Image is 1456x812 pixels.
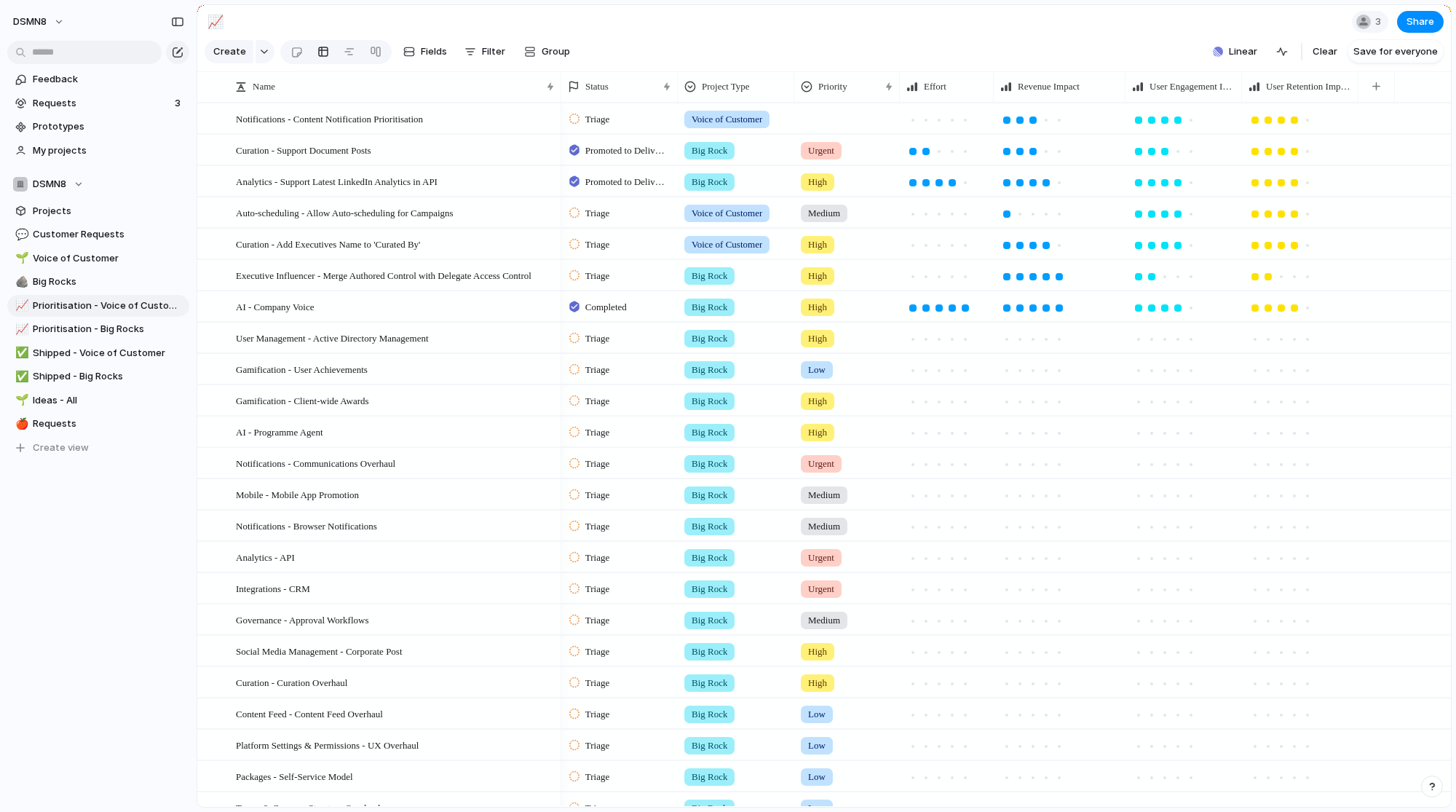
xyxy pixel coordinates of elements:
span: My projects [33,143,184,158]
div: ✅ [15,344,25,361]
span: Triage [585,551,609,565]
span: Filter [482,44,505,59]
span: Big Rock [692,143,727,158]
span: Triage [585,613,609,628]
a: 🪨Big Rocks [7,271,189,293]
span: Triage [585,425,609,440]
button: Create view [7,437,189,459]
a: Projects [7,200,189,222]
span: Medium [808,488,840,502]
span: Voice of Customer [33,251,184,266]
span: Executive Influencer - Merge Authored Control with Delegate Access Control [236,267,531,283]
span: Save for everyone [1353,44,1438,59]
span: Create [213,44,246,59]
button: Save for everyone [1348,40,1444,63]
span: High [808,425,827,440]
div: 🌱 [15,392,25,409]
span: Curation - Add Executives Name to 'Curated By' [236,235,420,252]
span: Big Rock [692,738,727,753]
span: Urgent [808,457,834,471]
span: Mobile - Mobile App Promotion [236,486,359,502]
span: High [808,269,827,283]
span: Group [542,44,570,59]
a: 🌱Ideas - All [7,390,189,411]
span: Effort [924,79,946,94]
button: 📈 [13,322,28,336]
a: ✅Shipped - Big Rocks [7,366,189,387]
button: Group [517,40,577,63]
a: Feedback [7,68,189,90]
span: DSMN8 [33,177,66,192]
span: Big Rock [692,175,727,189]
span: High [808,237,827,252]
button: DSMN8 [7,173,189,195]
div: 💬 [15,226,25,243]
span: Medium [808,519,840,534]
button: Create [205,40,253,63]
span: Packages - Self-Service Model [236,768,353,784]
span: Gamification - User Achievements [236,360,368,377]
div: 🪨 [15,274,25,291]
span: Urgent [808,143,834,158]
div: 📈 [15,321,25,338]
div: 📈 [15,297,25,314]
button: 🌱 [13,393,28,408]
a: My projects [7,140,189,162]
div: 🍎 [15,416,25,433]
span: Low [808,707,826,722]
span: High [808,676,827,690]
span: Big Rock [692,551,727,565]
span: Curation - Support Document Posts [236,141,371,158]
span: Clear [1313,44,1337,59]
span: AI - Programme Agent [236,423,323,440]
button: Share [1397,11,1444,33]
div: 📈 [207,12,223,31]
div: 🌱Voice of Customer [7,248,189,269]
span: Triage [585,488,609,502]
span: Priority [818,79,847,94]
span: User Management - Active Directory Management [236,329,429,346]
span: Triage [585,394,609,409]
span: Triage [585,707,609,722]
span: Big Rock [692,457,727,471]
span: Project Type [702,79,750,94]
button: 🪨 [13,275,28,289]
span: User Engagement Impact [1150,79,1235,94]
span: Prioritisation - Voice of Customer [33,299,184,313]
span: Big Rock [692,363,727,377]
span: High [808,331,827,346]
div: ✅ [15,368,25,385]
div: 📈Prioritisation - Big Rocks [7,318,189,340]
span: Promoted to Delivery [585,143,665,158]
a: 📈Prioritisation - Voice of Customer [7,295,189,317]
span: Notifications - Content Notification Prioritisation [236,110,423,127]
span: Shipped - Voice of Customer [33,346,184,360]
span: Triage [585,676,609,690]
span: Big Rock [692,269,727,283]
button: Filter [459,40,511,63]
span: Requests [33,417,184,431]
span: Big Rock [692,645,727,659]
span: Big Rock [692,707,727,722]
span: Voice of Customer [692,237,762,252]
span: High [808,394,827,409]
span: Gamification - Client-wide Awards [236,392,369,409]
span: Name [253,79,275,94]
span: Projects [33,204,184,218]
span: Feedback [33,72,184,87]
span: Promoted to Delivery [585,175,665,189]
button: DSMN8 [7,10,72,33]
span: Big Rock [692,770,727,784]
button: 💬 [13,227,28,242]
button: 🌱 [13,251,28,266]
button: Clear [1307,40,1343,63]
span: Analytics - API [236,548,295,565]
a: ✅Shipped - Voice of Customer [7,342,189,364]
span: Share [1406,15,1434,29]
span: High [808,300,827,315]
span: Urgent [808,551,834,565]
span: Triage [585,645,609,659]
